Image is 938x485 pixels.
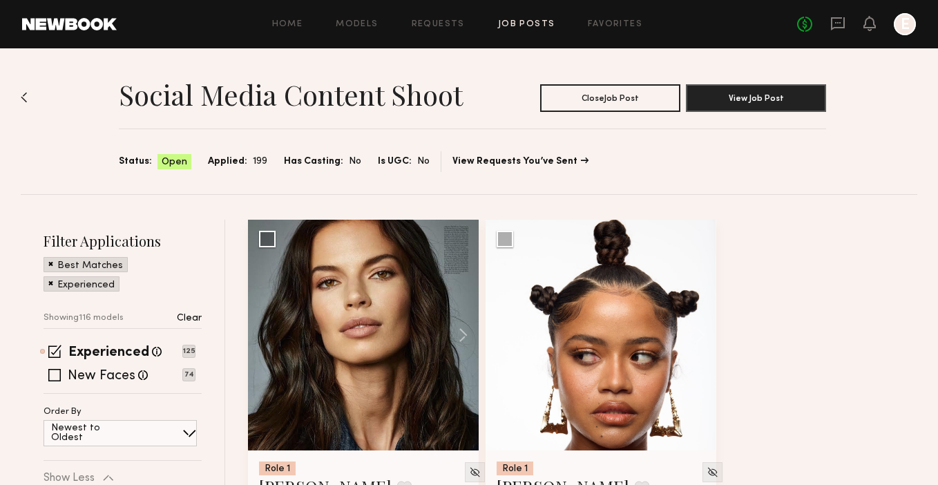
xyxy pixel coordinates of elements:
button: View Job Post [686,84,826,112]
p: Order By [44,408,82,417]
span: Is UGC: [378,154,412,169]
span: Open [162,155,187,169]
p: 74 [182,368,195,381]
p: Experienced [57,280,115,290]
label: New Faces [68,370,135,383]
button: CloseJob Post [540,84,680,112]
p: Clear [177,314,202,323]
span: 199 [253,154,267,169]
p: 125 [182,345,195,358]
span: No [417,154,430,169]
a: E [894,13,916,35]
a: Favorites [588,20,642,29]
span: Has Casting: [284,154,343,169]
label: Experienced [68,346,149,360]
p: Showing 116 models [44,314,124,323]
a: Models [336,20,378,29]
a: Job Posts [498,20,555,29]
img: Unhide Model [707,466,718,478]
a: View Requests You’ve Sent [452,157,588,167]
h2: Filter Applications [44,231,202,250]
img: Back to previous page [21,92,28,103]
p: Show Less [44,473,95,484]
h1: Social Media Content Shoot [119,77,463,112]
img: Unhide Model [469,466,481,478]
span: No [349,154,361,169]
div: Role 1 [259,462,296,475]
p: Newest to Oldest [51,424,133,443]
span: Applied: [208,154,247,169]
div: Role 1 [497,462,533,475]
span: Status: [119,154,152,169]
p: Best Matches [57,261,123,271]
a: Home [272,20,303,29]
a: Requests [412,20,465,29]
